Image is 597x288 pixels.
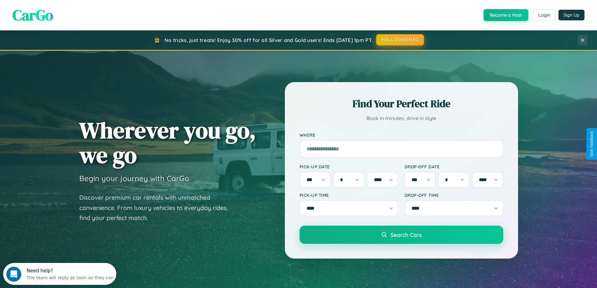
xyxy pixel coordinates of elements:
[300,192,398,198] label: Pick-up Time
[405,192,503,198] label: Drop-off Time
[165,37,373,43] span: No tricks, just treats! Enjoy 30% off for all Silver and Gold users! Ends [DATE] 1pm PT.
[6,267,21,282] iframe: Intercom live chat
[484,9,528,21] button: Become a Host
[300,226,503,244] button: Search Cars
[533,9,555,21] button: Login
[3,3,117,20] div: Open Intercom Messenger
[405,164,503,169] label: Drop-off Date
[589,131,594,157] div: Give Feedback
[24,5,111,10] div: Need help?
[558,10,584,20] button: Sign Up
[390,231,422,238] span: Search Cars
[300,164,398,169] label: Pick-up Date
[300,97,503,111] h2: Find Your Perfect Ride
[376,34,424,45] button: HALLOWEEN30
[300,114,503,123] p: Book in minutes, drive in style
[79,118,256,167] h1: Wherever you go, we go
[79,174,189,183] h3: Begin your journey with CarGo
[79,192,236,223] p: Discover premium car rentals with unmatched convenience. From luxury vehicles to everyday rides, ...
[3,263,116,285] iframe: Intercom live chat discovery launcher
[13,5,53,25] span: CarGo
[300,132,503,138] label: Where
[24,10,111,17] div: The team will reply as soon as they can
